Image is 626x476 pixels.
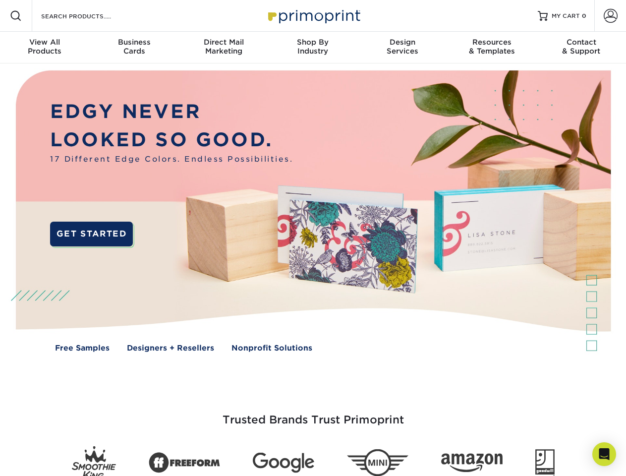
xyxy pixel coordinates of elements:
span: Business [89,38,178,47]
img: Goodwill [535,449,555,476]
span: 0 [582,12,586,19]
div: Cards [89,38,178,56]
div: Services [358,38,447,56]
input: SEARCH PRODUCTS..... [40,10,137,22]
a: Nonprofit Solutions [231,343,312,354]
a: Direct MailMarketing [179,32,268,63]
iframe: Google Customer Reviews [2,446,84,473]
span: 17 Different Edge Colors. Endless Possibilities. [50,154,293,165]
span: Contact [537,38,626,47]
span: MY CART [552,12,580,20]
a: Free Samples [55,343,110,354]
a: BusinessCards [89,32,178,63]
a: Designers + Resellers [127,343,214,354]
div: & Templates [447,38,536,56]
span: Design [358,38,447,47]
div: Industry [268,38,357,56]
div: Open Intercom Messenger [592,442,616,466]
img: Amazon [441,454,503,473]
a: DesignServices [358,32,447,63]
div: Marketing [179,38,268,56]
a: Resources& Templates [447,32,536,63]
a: Shop ByIndustry [268,32,357,63]
h3: Trusted Brands Trust Primoprint [23,390,603,438]
p: EDGY NEVER [50,98,293,126]
span: Resources [447,38,536,47]
img: Google [253,453,314,473]
span: Direct Mail [179,38,268,47]
a: GET STARTED [50,222,133,246]
div: & Support [537,38,626,56]
span: Shop By [268,38,357,47]
a: Contact& Support [537,32,626,63]
p: LOOKED SO GOOD. [50,126,293,154]
img: Primoprint [264,5,363,26]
